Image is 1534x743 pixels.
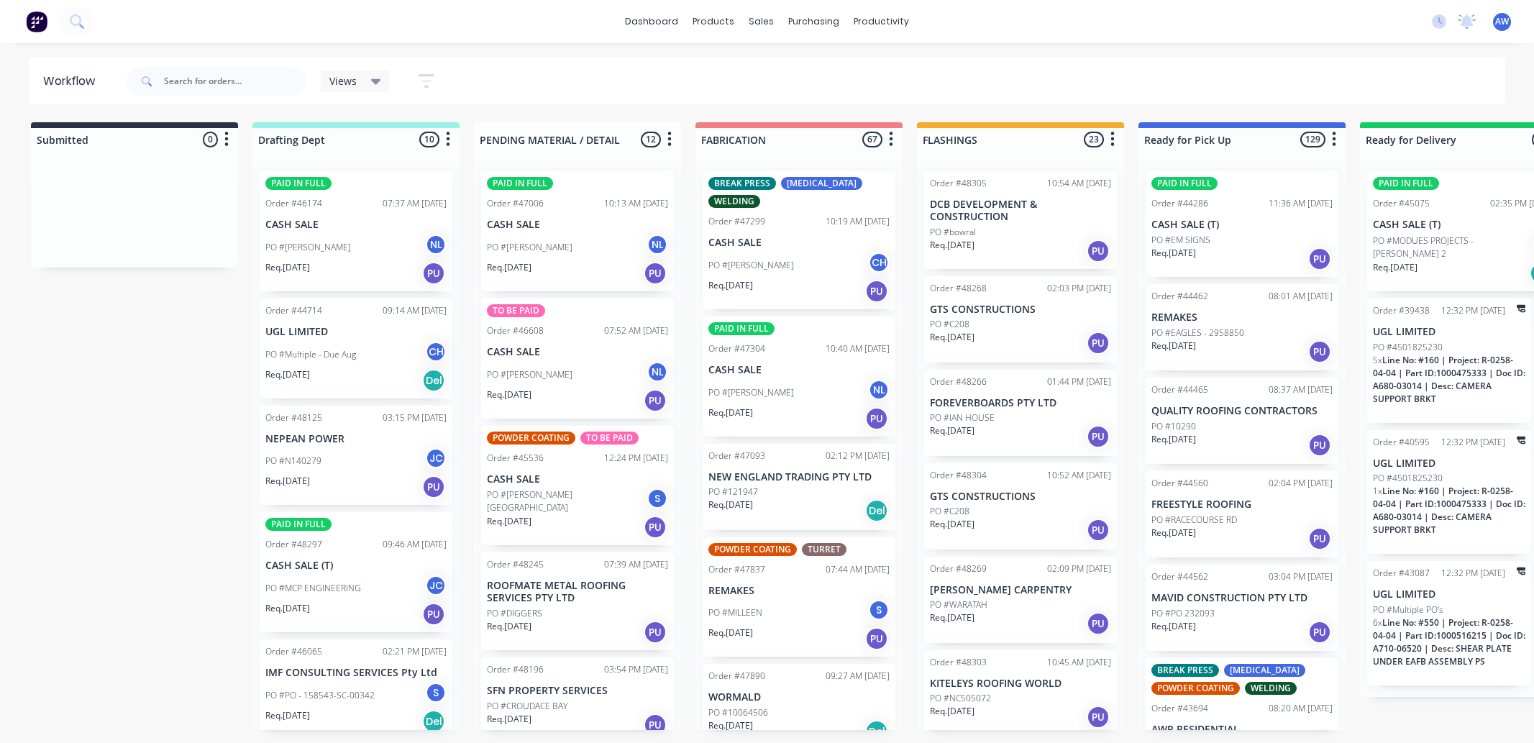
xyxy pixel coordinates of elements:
p: CASH SALE [487,219,668,231]
div: 10:52 AM [DATE] [1047,469,1111,482]
div: 12:32 PM [DATE] [1441,304,1505,317]
div: PU [1308,621,1331,644]
p: Req. [DATE] [930,239,974,252]
img: Factory [26,11,47,32]
div: Order #4830410:52 AM [DATE]GTS CONSTRUCTIONSPO #C208Req.[DATE]PU [924,463,1117,550]
div: Order #47299 [708,215,765,228]
div: 02:12 PM [DATE] [826,450,890,462]
p: Req. [DATE] [1151,433,1196,446]
div: PU [644,621,667,644]
div: WELDING [708,195,760,208]
p: Req. [DATE] [930,611,974,624]
p: Req. [DATE] [708,719,753,732]
p: PO #[PERSON_NAME] [487,241,572,254]
p: PO #N140279 [265,455,321,468]
span: Line No: #160 | Project: R-0258-04-04 | Part ID:1000475333 | Doc ID: A680-03014 | Desc: CAMERA SU... [1373,485,1525,536]
p: Req. [DATE] [1151,247,1196,260]
div: PAID IN FULL [487,177,553,190]
div: PU [644,714,667,737]
p: PO #10290 [1151,420,1196,433]
div: PU [1087,612,1110,635]
div: S [868,599,890,621]
div: PAID IN FULL [708,322,775,335]
div: CH [868,252,890,273]
div: 07:52 AM [DATE] [604,324,668,337]
div: Order #4446508:37 AM [DATE]QUALITY ROOFING CONTRACTORSPO #10290Req.[DATE]PU [1146,378,1338,464]
div: Order #4812503:15 PM [DATE]NEPEAN POWERPO #N140279JCReq.[DATE]PU [260,406,452,506]
div: Del [422,710,445,733]
p: CASH SALE (T) [265,560,447,572]
p: Req. [DATE] [265,475,310,488]
p: REMAKES [708,585,890,597]
p: PO #WARATAH [930,598,987,611]
div: 08:20 AM [DATE] [1269,702,1333,715]
div: Order #48304 [930,469,987,482]
div: Order #44562 [1151,570,1208,583]
p: Req. [DATE] [1151,339,1196,352]
p: PO #bowral [930,226,976,239]
p: PO #10064506 [708,706,768,719]
div: Order #4824507:39 AM [DATE]ROOFMATE METAL ROOFING SERVICES PTY LTDPO #DIGGERSReq.[DATE]PU [481,552,674,650]
div: 08:01 AM [DATE] [1269,290,1333,303]
div: sales [741,11,781,32]
span: Line No: #550 | Project: R-0258-04-04 | Part ID:1000516215 | Doc ID: A710-06520 | Desc: SHEAR PLA... [1373,616,1525,667]
div: Order #4471409:14 AM [DATE]UGL LIMITEDPO #Multiple - Due AugCHReq.[DATE]Del [260,298,452,398]
div: 10:45 AM [DATE] [1047,656,1111,669]
div: 10:13 AM [DATE] [604,197,668,210]
div: PU [422,475,445,498]
div: S [647,488,668,509]
div: Order #48297 [265,538,322,551]
div: Order #46174 [265,197,322,210]
p: Req. [DATE] [930,518,974,531]
div: POWDER COATINGTO BE PAIDOrder #4553612:24 PM [DATE]CASH SALEPO #[PERSON_NAME][GEOGRAPHIC_DATA]SRe... [481,426,674,546]
p: Req. [DATE] [1151,620,1196,633]
div: NL [647,234,668,255]
p: PO #PO 232093 [1151,607,1215,620]
div: Order #48305 [930,177,987,190]
p: PO #4501825230 [1373,341,1443,354]
div: Order #4709302:12 PM [DATE]NEW ENGLAND TRADING PTY LTDPO #121947Req.[DATE]Del [703,444,895,530]
div: Order #48303 [930,656,987,669]
div: [MEDICAL_DATA] [1224,664,1305,677]
div: Order #44286 [1151,197,1208,210]
div: Order #45536 [487,452,544,465]
span: Views [329,73,357,88]
div: Order #47093 [708,450,765,462]
span: 5 x [1373,354,1382,366]
p: AWR RESIDENTIAL [1151,724,1333,736]
div: PAID IN FULLOrder #4700610:13 AM [DATE]CASH SALEPO #[PERSON_NAME]NLReq.[DATE]PU [481,171,674,291]
p: PO #C208 [930,505,969,518]
div: Order #46608 [487,324,544,337]
div: PU [1087,706,1110,729]
p: CASH SALE [708,237,890,249]
p: UGL LIMITED [1373,457,1525,470]
div: 02:09 PM [DATE] [1047,562,1111,575]
div: PU [1308,434,1331,457]
p: PO #[PERSON_NAME] [708,259,794,272]
div: products [685,11,741,32]
div: 09:14 AM [DATE] [383,304,447,317]
div: PAID IN FULLOrder #4730410:40 AM [DATE]CASH SALEPO #[PERSON_NAME]NLReq.[DATE]PU [703,316,895,437]
div: 03:15 PM [DATE] [383,411,447,424]
p: UGL LIMITED [1373,588,1525,601]
div: Order #4456002:04 PM [DATE]FREESTYLE ROOFINGPO #RACECOURSE RDReq.[DATE]PU [1146,471,1338,557]
p: Req. [DATE] [265,368,310,381]
p: PO #IAN HOUSE [930,411,995,424]
div: Order #39438 [1373,304,1430,317]
p: Req. [DATE] [930,424,974,437]
p: [PERSON_NAME] CARPENTRY [930,584,1111,596]
p: PO #[PERSON_NAME][GEOGRAPHIC_DATA] [487,488,647,514]
p: WORMALD [708,691,890,703]
p: PO #4501825230 [1373,472,1443,485]
div: Order #4826601:44 PM [DATE]FOREVERBOARDS PTY LTDPO #IAN HOUSEReq.[DATE]PU [924,370,1117,456]
div: 08:37 AM [DATE] [1269,383,1333,396]
div: PU [1087,332,1110,355]
div: TURRET [802,543,846,556]
a: dashboard [618,11,685,32]
p: Req. [DATE] [487,515,531,528]
p: CASH SALE (T) [1151,219,1333,231]
p: Req. [DATE] [708,279,753,292]
span: AW [1495,15,1509,28]
div: PU [1308,247,1331,270]
div: Order #48269 [930,562,987,575]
